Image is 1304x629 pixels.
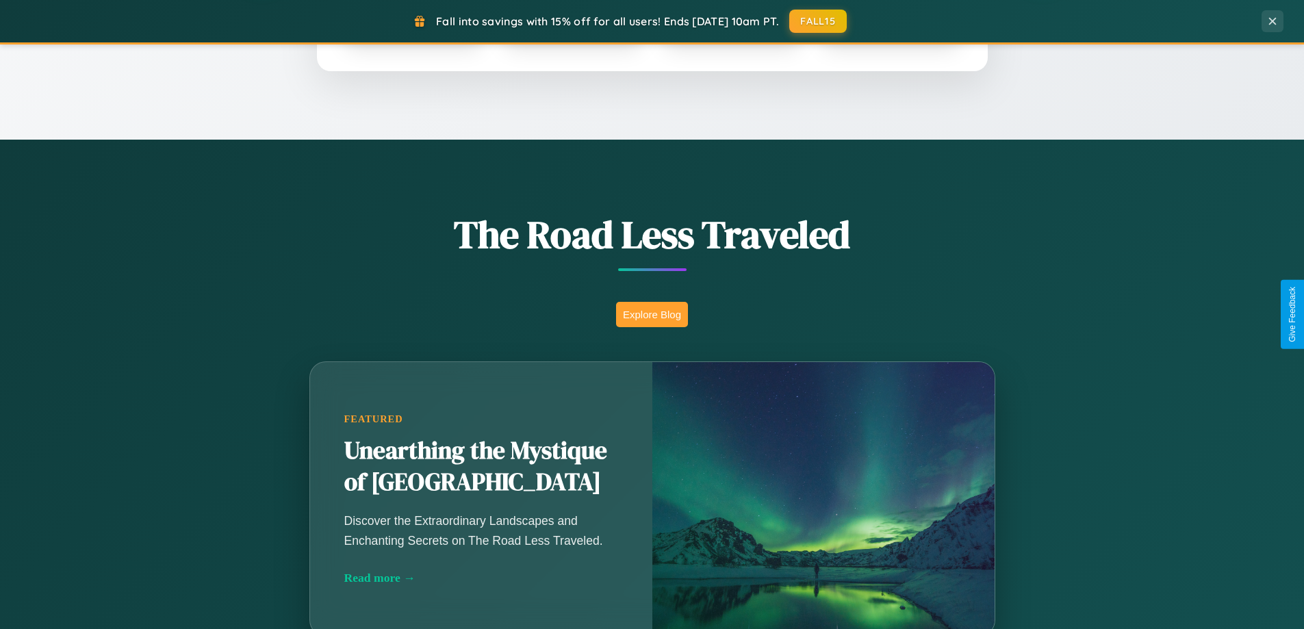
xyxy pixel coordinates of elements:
div: Read more → [344,571,618,585]
div: Featured [344,413,618,425]
p: Discover the Extraordinary Landscapes and Enchanting Secrets on The Road Less Traveled. [344,511,618,550]
h2: Unearthing the Mystique of [GEOGRAPHIC_DATA] [344,435,618,498]
div: Give Feedback [1288,287,1297,342]
button: FALL15 [789,10,847,33]
h1: The Road Less Traveled [242,208,1063,261]
span: Fall into savings with 15% off for all users! Ends [DATE] 10am PT. [436,14,779,28]
button: Explore Blog [616,302,688,327]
